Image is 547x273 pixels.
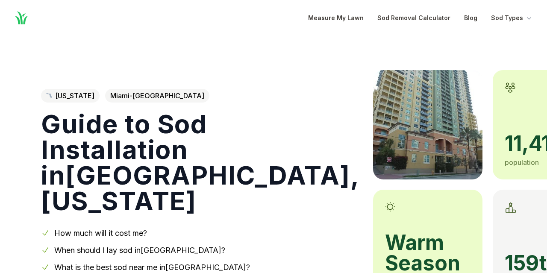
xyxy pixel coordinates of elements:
[377,13,450,23] a: Sod Removal Calculator
[308,13,364,23] a: Measure My Lawn
[464,13,477,23] a: Blog
[46,93,52,99] img: Florida state outline
[41,111,359,214] h1: Guide to Sod Installation in [GEOGRAPHIC_DATA] , [US_STATE]
[54,246,225,255] a: When should I lay sod in[GEOGRAPHIC_DATA]?
[105,89,209,103] span: Miami-[GEOGRAPHIC_DATA]
[373,70,482,179] img: A picture of South Miami
[505,158,539,167] span: population
[41,89,100,103] a: [US_STATE]
[491,13,533,23] button: Sod Types
[54,229,147,238] a: How much will it cost me?
[54,263,250,272] a: What is the best sod near me in[GEOGRAPHIC_DATA]?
